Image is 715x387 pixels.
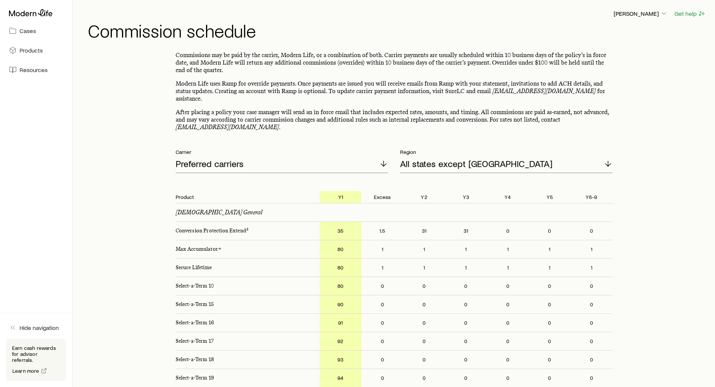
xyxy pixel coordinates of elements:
p: 1 [403,240,445,258]
p: 0 [529,277,570,295]
p: Select-a-Term 10 [170,277,320,295]
p: 1 [487,259,528,277]
p: Commissions may be paid by the carrier, Modern Life, or a combination of both. Carrier payments a... [176,51,613,74]
p: Select-a-Term 18 [170,351,320,369]
p: 91 [320,314,361,332]
sup: 3 [246,227,248,232]
p: 1.5 [361,222,403,240]
p: 0 [445,369,487,387]
p: 1 [570,259,612,277]
p: 80 [320,259,361,277]
a: Products [6,42,66,59]
p: 0 [361,277,403,295]
p: 0 [529,351,570,369]
p: 80 [320,240,361,258]
span: Learn more [12,368,39,373]
h1: Commission schedule [88,21,706,39]
p: 35 [320,222,361,240]
div: Earn cash rewards for advisor referrals.Learn more [6,339,66,381]
a: Resources [6,62,66,78]
p: 0 [487,314,528,332]
p: 0 [361,332,403,350]
p: 90 [320,295,361,313]
p: 0 [361,314,403,332]
p: 0 [529,222,570,240]
p: Y3 [445,191,487,203]
p: Max Accumulator+ [170,240,320,258]
p: Excess [361,191,403,203]
p: 1 [445,240,487,258]
p: 0 [403,277,445,295]
p: 0 [529,314,570,332]
p: 0 [529,295,570,313]
a: 3 [246,227,248,234]
p: 94 [320,369,361,387]
button: Get help [674,9,706,18]
p: Select-a-Term 17 [170,332,320,350]
p: Y1 [320,191,361,203]
button: [PERSON_NAME] [613,9,668,18]
a: Cases [6,23,66,39]
p: 0 [361,369,403,387]
span: Products [20,47,43,54]
p: 80 [320,277,361,295]
p: 0 [570,222,612,240]
p: 0 [445,277,487,295]
p: 31 [403,222,445,240]
p: [DEMOGRAPHIC_DATA] General [176,209,262,216]
p: 0 [529,369,570,387]
a: [EMAIL_ADDRESS][DOMAIN_NAME] [176,123,279,131]
a: [EMAIL_ADDRESS][DOMAIN_NAME] [492,87,596,95]
p: 0 [403,351,445,369]
p: Y2 [403,191,445,203]
p: 0 [403,314,445,332]
p: 0 [403,295,445,313]
p: 0 [445,332,487,350]
p: Select-a-Term 19 [170,369,320,387]
p: 1 [570,240,612,258]
p: 1 [361,259,403,277]
p: 1 [445,259,487,277]
p: 1 [487,240,528,258]
p: 0 [570,351,612,369]
p: 0 [403,332,445,350]
p: 0 [570,277,612,295]
p: 93 [320,351,361,369]
p: Y6-9 [570,191,612,203]
p: Product [170,191,320,203]
p: 0 [445,351,487,369]
p: Carrier [176,149,388,155]
p: 0 [570,332,612,350]
p: 0 [570,314,612,332]
p: Select-a-Term 15 [170,295,320,313]
p: 1 [529,240,570,258]
p: Region [400,149,613,155]
span: Resources [20,66,48,74]
p: Secure Lifetime [170,259,320,277]
p: Y4 [487,191,528,203]
p: Modern Life uses Ramp for override payments. Once payments are issued you will receive emails fro... [176,80,613,102]
p: Y5 [529,191,570,203]
p: 0 [487,351,528,369]
p: Select-a-Term 16 [170,314,320,332]
p: 0 [487,295,528,313]
p: 0 [487,332,528,350]
p: 31 [445,222,487,240]
span: Hide navigation [20,324,59,331]
p: 0 [445,314,487,332]
p: 0 [570,295,612,313]
p: 0 [529,332,570,350]
p: Conversion Protection Extend [170,222,320,240]
p: 0 [361,351,403,369]
p: 92 [320,332,361,350]
p: 1 [403,259,445,277]
p: 0 [487,222,528,240]
p: Earn cash rewards for advisor referrals. [12,345,60,363]
button: Hide navigation [6,319,66,336]
p: [PERSON_NAME] [614,10,668,17]
p: 0 [487,369,528,387]
p: 0 [487,277,528,295]
p: 0 [403,369,445,387]
p: 0 [445,295,487,313]
span: Cases [20,27,36,35]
